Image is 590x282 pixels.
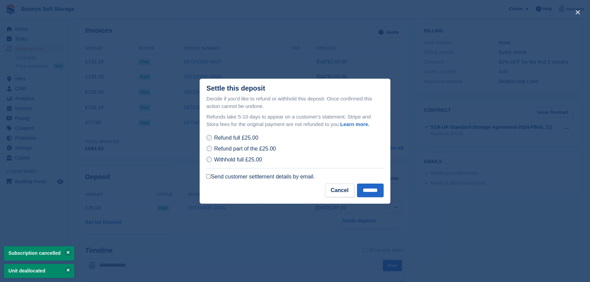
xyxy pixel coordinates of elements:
button: close [572,7,583,18]
p: Decide if you'd like to refund or withhold this deposit. Once confirmed this action cannot be und... [206,95,384,110]
p: Refunds take 5-10 days to appear on a customer's statement. Stripe and Stora fees for the origina... [206,113,384,128]
input: Refund full £25.00 [206,135,212,140]
span: Withhold full £25.00 [214,157,262,162]
span: Refund part of the £25.00 [214,146,276,152]
p: Subscription cancelled [4,246,74,260]
a: Learn more. [340,121,370,127]
input: Send customer settlement details by email. [206,174,211,178]
input: Withhold full £25.00 [206,157,212,162]
button: Cancel [325,184,354,197]
div: Settle this deposit [206,84,265,92]
p: Unit deallocated [4,264,74,278]
input: Refund part of the £25.00 [206,146,212,151]
span: Refund full £25.00 [214,135,258,141]
label: Send customer settlement details by email. [206,173,315,180]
